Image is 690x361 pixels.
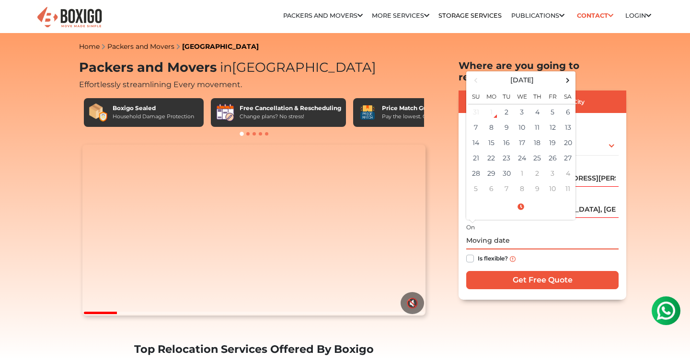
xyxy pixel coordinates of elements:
[468,87,483,104] th: Su
[182,42,259,51] a: [GEOGRAPHIC_DATA]
[89,103,108,122] img: Boxigo Sealed
[358,103,377,122] img: Price Match Guarantee
[113,113,194,121] div: Household Damage Protection
[240,113,341,121] div: Change plans? No stress!
[107,42,174,51] a: Packers and Movers
[382,104,455,113] div: Price Match Guarantee
[82,145,425,316] video: Your browser does not support the video tag.
[79,80,242,89] span: Effortlessly streamlining Every movement.
[240,104,341,113] div: Free Cancellation & Rescheduling
[401,292,424,314] button: 🔇
[466,233,619,249] input: Moving date
[514,87,529,104] th: We
[545,87,560,104] th: Fr
[466,223,475,232] label: On
[468,203,574,211] a: Select Time
[529,87,545,104] th: Th
[79,42,100,51] a: Home
[562,74,575,87] span: Next Month
[470,74,483,87] span: Previous Month
[10,10,29,29] img: whatsapp-icon.svg
[560,87,575,104] th: Sa
[113,104,194,113] div: Boxigo Sealed
[499,87,514,104] th: Tu
[217,59,376,75] span: [GEOGRAPHIC_DATA]
[483,73,560,87] th: Select Month
[283,12,363,19] a: Packers and Movers
[511,12,564,19] a: Publications
[510,256,516,262] img: info
[36,6,103,29] img: Boxigo
[438,12,502,19] a: Storage Services
[484,105,498,119] div: 1
[372,12,429,19] a: More services
[483,87,499,104] th: Mo
[478,253,508,263] label: Is flexible?
[79,60,429,76] h1: Packers and Movers
[79,343,429,356] h2: Top Relocation Services Offered By Boxigo
[466,271,619,289] input: Get Free Quote
[220,59,232,75] span: in
[574,8,616,23] a: Contact
[382,113,455,121] div: Pay the lowest. Guaranteed!
[625,12,651,19] a: Login
[216,103,235,122] img: Free Cancellation & Rescheduling
[459,60,626,83] h2: Where are you going to relocate?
